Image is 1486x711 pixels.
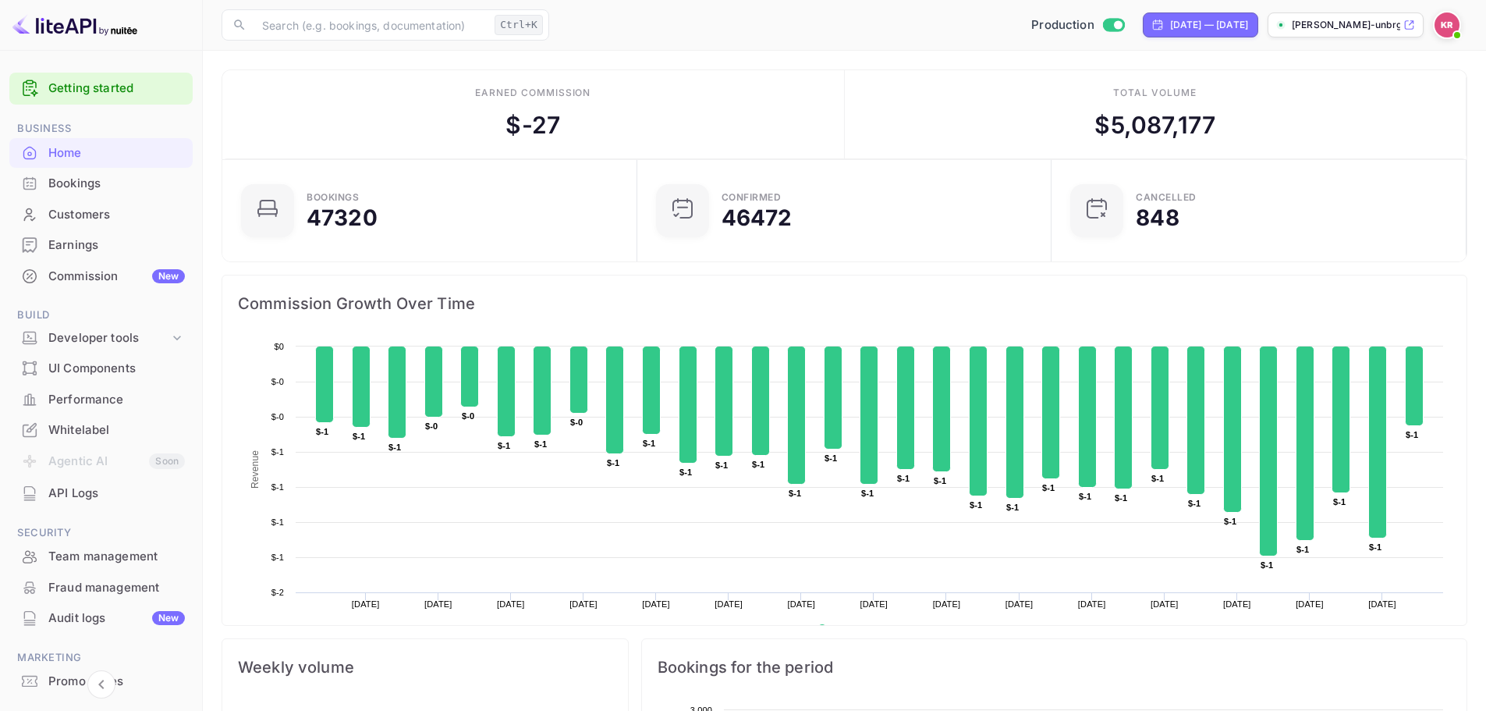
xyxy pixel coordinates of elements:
[1296,545,1309,554] text: $-1
[9,415,193,446] div: Whitelabel
[495,15,543,35] div: Ctrl+K
[9,200,193,229] a: Customers
[238,655,612,680] span: Weekly volume
[9,573,193,602] a: Fraud management
[1006,503,1019,512] text: $-1
[48,673,185,691] div: Promo codes
[12,12,137,37] img: LiteAPI logo
[9,261,193,292] div: CommissionNew
[9,649,193,667] span: Marketing
[271,447,284,457] text: $-1
[271,517,284,527] text: $-1
[832,624,872,635] text: Revenue
[9,603,193,634] div: Audit logsNew
[897,474,910,483] text: $-1
[9,415,193,444] a: Whitelabel
[152,611,185,625] div: New
[1296,599,1324,609] text: [DATE]
[250,450,261,489] text: Revenue
[48,206,185,224] div: Customers
[1025,16,1130,34] div: Switch to Sandbox mode
[9,120,193,137] span: Business
[643,439,655,448] text: $-1
[1151,474,1164,483] text: $-1
[9,73,193,105] div: Getting started
[9,603,193,632] a: Audit logsNew
[679,467,692,477] text: $-1
[1094,108,1215,143] div: $ 5,087,177
[48,485,185,503] div: API Logs
[462,411,474,421] text: $-0
[9,478,193,507] a: API Logs
[48,579,185,597] div: Fraud management
[274,342,284,351] text: $0
[425,421,438,431] text: $-0
[1369,542,1381,552] text: $-1
[9,200,193,230] div: Customers
[1136,207,1179,229] div: 848
[253,9,488,41] input: Search (e.g. bookings, documentation)
[1261,560,1273,570] text: $-1
[534,439,547,449] text: $-1
[861,489,874,498] text: $-1
[271,377,284,386] text: $-0
[9,354,193,382] a: UI Components
[497,599,525,609] text: [DATE]
[9,230,193,259] a: Earnings
[1113,86,1197,100] div: Total volume
[1042,483,1055,492] text: $-1
[9,542,193,571] a: Team management
[715,599,743,609] text: [DATE]
[569,599,598,609] text: [DATE]
[1188,499,1201,508] text: $-1
[271,482,284,492] text: $-1
[789,489,801,498] text: $-1
[1224,517,1236,526] text: $-1
[970,500,982,510] text: $-1
[316,427,328,436] text: $-1
[1136,193,1197,202] div: CANCELLED
[48,144,185,162] div: Home
[271,412,284,421] text: $-0
[48,421,185,439] div: Whitelabel
[1333,497,1346,507] text: $-1
[48,268,185,286] div: Commission
[1292,18,1400,32] p: [PERSON_NAME]-unbrg.[PERSON_NAME]...
[48,80,185,98] a: Getting started
[752,460,764,469] text: $-1
[787,599,815,609] text: [DATE]
[48,548,185,566] div: Team management
[9,138,193,167] a: Home
[1078,599,1106,609] text: [DATE]
[307,193,359,202] div: Bookings
[9,325,193,352] div: Developer tools
[152,269,185,283] div: New
[388,443,401,452] text: $-1
[1115,493,1127,503] text: $-1
[9,169,193,197] a: Bookings
[48,236,185,254] div: Earnings
[1223,599,1251,609] text: [DATE]
[9,478,193,509] div: API Logs
[570,418,583,427] text: $-0
[48,329,169,347] div: Developer tools
[475,86,590,100] div: Earned commission
[352,599,380,609] text: [DATE]
[48,610,185,627] div: Audit logs
[9,667,193,697] div: Promo codes
[934,476,946,485] text: $-1
[9,138,193,169] div: Home
[48,391,185,409] div: Performance
[48,360,185,378] div: UI Components
[722,207,793,229] div: 46472
[238,291,1451,316] span: Commission Growth Over Time
[9,573,193,603] div: Fraud management
[9,354,193,384] div: UI Components
[1079,492,1091,501] text: $-1
[9,261,193,290] a: CommissionNew
[271,553,284,562] text: $-1
[9,307,193,324] span: Build
[498,441,510,450] text: $-1
[933,599,961,609] text: [DATE]
[715,460,728,470] text: $-1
